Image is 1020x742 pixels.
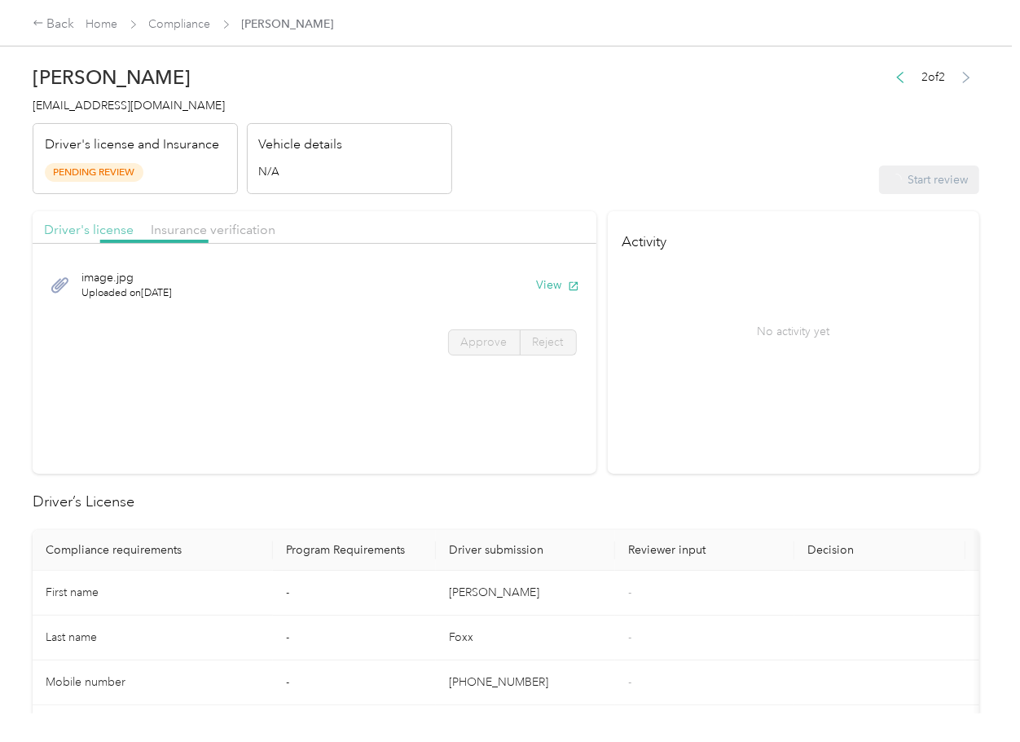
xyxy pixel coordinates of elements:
[259,163,280,180] span: N/A
[86,17,118,31] a: Home
[33,660,273,705] td: Mobile number
[921,68,945,86] span: 2 of 2
[436,571,615,616] td: [PERSON_NAME]
[81,269,172,286] span: image.jpg
[46,675,125,689] span: Mobile number
[273,530,436,571] th: Program Requirements
[628,630,631,644] span: -
[794,530,965,571] th: Decision
[33,571,273,616] td: First name
[533,335,564,349] span: Reject
[151,222,275,237] span: Insurance verification
[273,571,436,616] td: -
[608,211,979,263] h4: Activity
[273,660,436,705] td: -
[44,222,134,237] span: Driver's license
[149,17,211,31] a: Compliance
[46,630,97,644] span: Last name
[242,15,334,33] span: [PERSON_NAME]
[436,530,615,571] th: Driver submission
[81,286,172,301] span: Uploaded on [DATE]
[929,651,1020,742] iframe: Everlance-gr Chat Button Frame
[33,616,273,660] td: Last name
[46,585,99,599] span: First name
[615,530,794,571] th: Reviewer input
[757,323,829,340] p: No activity yet
[33,530,273,571] th: Compliance requirements
[45,135,219,155] p: Driver's license and Insurance
[537,276,579,294] button: View
[273,616,436,660] td: -
[461,335,508,349] span: Approve
[33,491,979,513] h2: Driver’s License
[628,585,631,599] span: -
[628,675,631,689] span: -
[33,99,225,113] span: [EMAIL_ADDRESS][DOMAIN_NAME]
[33,66,452,89] h2: [PERSON_NAME]
[259,135,343,155] p: Vehicle details
[436,616,615,660] td: Foxx
[436,660,615,705] td: [PHONE_NUMBER]
[33,15,75,34] div: Back
[45,163,143,182] span: Pending Review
